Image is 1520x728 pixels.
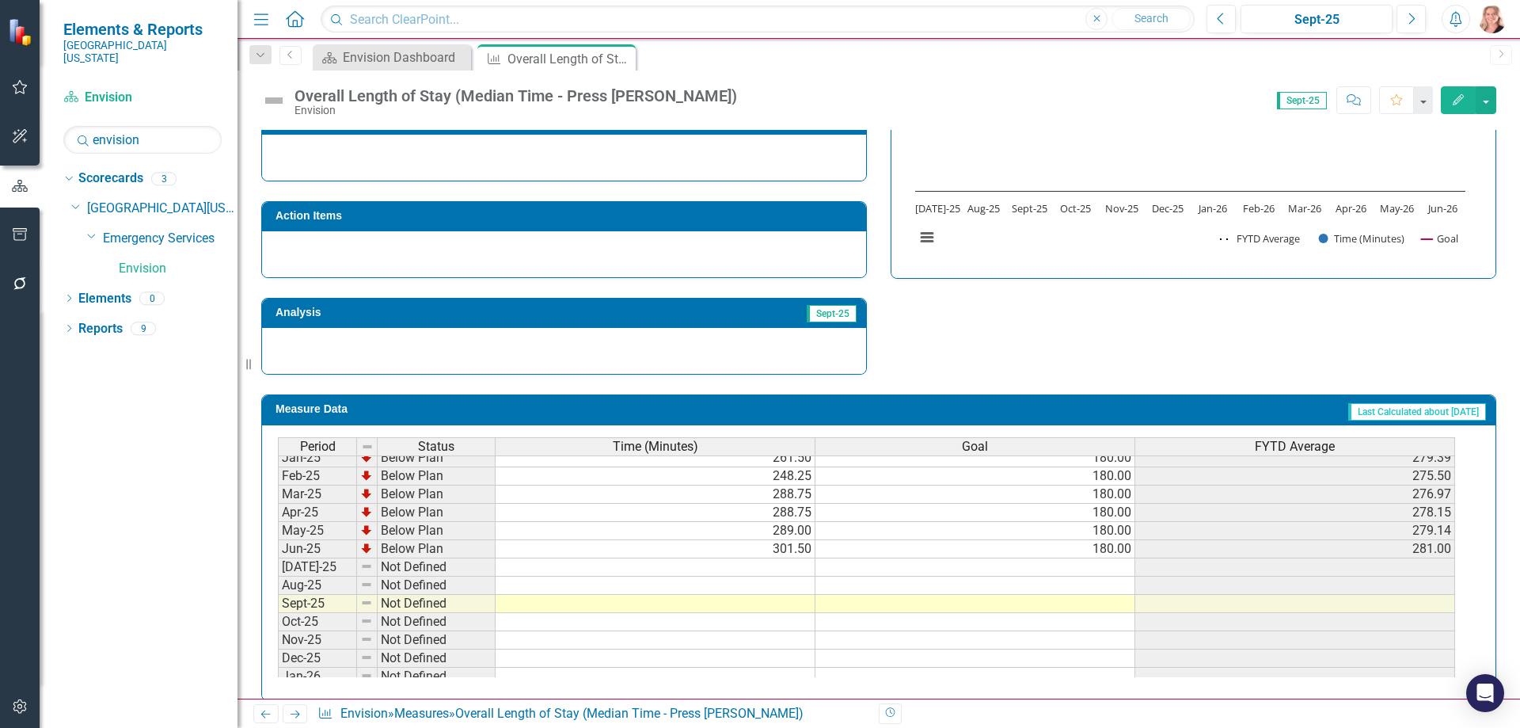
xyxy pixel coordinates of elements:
[294,87,737,105] div: Overall Length of Stay (Median Time - Press [PERSON_NAME])
[340,706,388,721] a: Envision
[613,440,698,454] span: Time (Minutes)
[360,651,373,664] img: 8DAGhfEEPCf229AAAAAElFTkSuQmCC
[361,440,374,453] img: 8DAGhfEEPCf229AAAAAElFTkSuQmCC
[1135,504,1455,522] td: 278.15
[275,210,858,222] h3: Action Items
[278,613,357,631] td: Oct-25
[915,201,960,215] text: [DATE]-25
[916,227,938,249] button: View chart menu, Chart
[131,322,156,335] div: 9
[815,486,1135,504] td: 180.00
[807,305,857,322] span: Sept-25
[360,597,373,609] img: 8DAGhfEEPCf229AAAAAElFTkSuQmCC
[962,440,988,454] span: Goal
[1135,486,1455,504] td: 276.97
[967,201,1000,215] text: Aug-25
[278,522,357,540] td: May-25
[378,613,496,631] td: Not Defined
[360,578,373,591] img: 8DAGhfEEPCf229AAAAAElFTkSuQmCC
[496,540,815,558] td: 301.50
[1135,522,1455,540] td: 279.14
[261,88,287,113] img: Not Defined
[1277,92,1327,109] span: Sept-25
[1255,440,1335,454] span: FYTD Average
[300,440,336,454] span: Period
[1336,201,1366,215] text: Apr-26
[378,668,496,686] td: Not Defined
[378,486,496,504] td: Below Plan
[378,577,496,595] td: Not Defined
[378,467,496,486] td: Below Plan
[63,39,222,65] small: [GEOGRAPHIC_DATA][US_STATE]
[278,540,357,558] td: Jun-25
[1243,201,1275,215] text: Feb-26
[815,540,1135,558] td: 180.00
[455,706,804,721] div: Overall Length of Stay (Median Time - Press [PERSON_NAME])
[394,706,449,721] a: Measures
[8,17,36,45] img: ClearPoint Strategy
[360,524,373,536] img: TnMDeAgwAPMxUmUi88jYAAAAAElFTkSuQmCC
[343,48,467,67] div: Envision Dashboard
[378,540,496,558] td: Below Plan
[496,504,815,522] td: 288.75
[378,504,496,522] td: Below Plan
[1288,201,1321,215] text: Mar-26
[907,25,1473,262] svg: Interactive chart
[378,595,496,613] td: Not Defined
[275,403,689,415] h3: Measure Data
[815,504,1135,522] td: 180.00
[907,25,1480,262] div: Chart. Highcharts interactive chart.
[1111,8,1191,30] button: Search
[1105,201,1138,215] text: Nov-25
[1012,201,1047,215] text: Sept-25
[63,89,222,107] a: Envision
[1478,5,1507,33] img: Tiffany LaCoste
[78,320,123,338] a: Reports
[378,631,496,650] td: Not Defined
[496,467,815,486] td: 248.25
[360,469,373,482] img: TnMDeAgwAPMxUmUi88jYAAAAAElFTkSuQmCC
[139,292,165,305] div: 0
[278,650,357,668] td: Dec-25
[294,105,737,116] div: Envision
[1319,231,1404,246] button: Show Time (Minutes)
[278,631,357,650] td: Nov-25
[119,260,237,278] a: Envision
[1135,540,1455,558] td: 281.00
[103,230,237,248] a: Emergency Services
[63,20,222,39] span: Elements & Reports
[360,669,373,682] img: 8DAGhfEEPCf229AAAAAElFTkSuQmCC
[1135,467,1455,486] td: 275.50
[1421,231,1458,246] button: Show Goal
[378,522,496,540] td: Below Plan
[78,170,143,188] a: Scorecards
[317,48,467,67] a: Envision Dashboard
[1220,231,1301,246] button: Show FYTD Average
[360,505,373,518] img: TnMDeAgwAPMxUmUi88jYAAAAAElFTkSuQmCC
[1060,201,1091,215] text: Oct-25
[278,558,357,577] td: [DATE]-25
[87,200,237,218] a: [GEOGRAPHIC_DATA][US_STATE]
[78,290,131,308] a: Elements
[1197,201,1227,215] text: Jan-26
[360,542,373,555] img: TnMDeAgwAPMxUmUi88jYAAAAAElFTkSuQmCC
[507,49,632,69] div: Overall Length of Stay (Median Time - Press [PERSON_NAME])
[418,440,454,454] span: Status
[1241,5,1393,33] button: Sept-25
[496,486,815,504] td: 288.75
[496,522,815,540] td: 289.00
[378,558,496,577] td: Not Defined
[1466,674,1504,712] div: Open Intercom Messenger
[1348,403,1486,421] span: Last Calculated about [DATE]
[360,560,373,573] img: 8DAGhfEEPCf229AAAAAElFTkSuQmCC
[275,307,549,318] h3: Analysis
[1152,201,1184,215] text: Dec-25
[278,467,357,486] td: Feb-25
[278,577,357,595] td: Aug-25
[1134,12,1168,25] span: Search
[278,595,357,613] td: Sept-25
[360,633,373,646] img: 8DAGhfEEPCf229AAAAAElFTkSuQmCC
[151,172,177,185] div: 3
[321,6,1195,33] input: Search ClearPoint...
